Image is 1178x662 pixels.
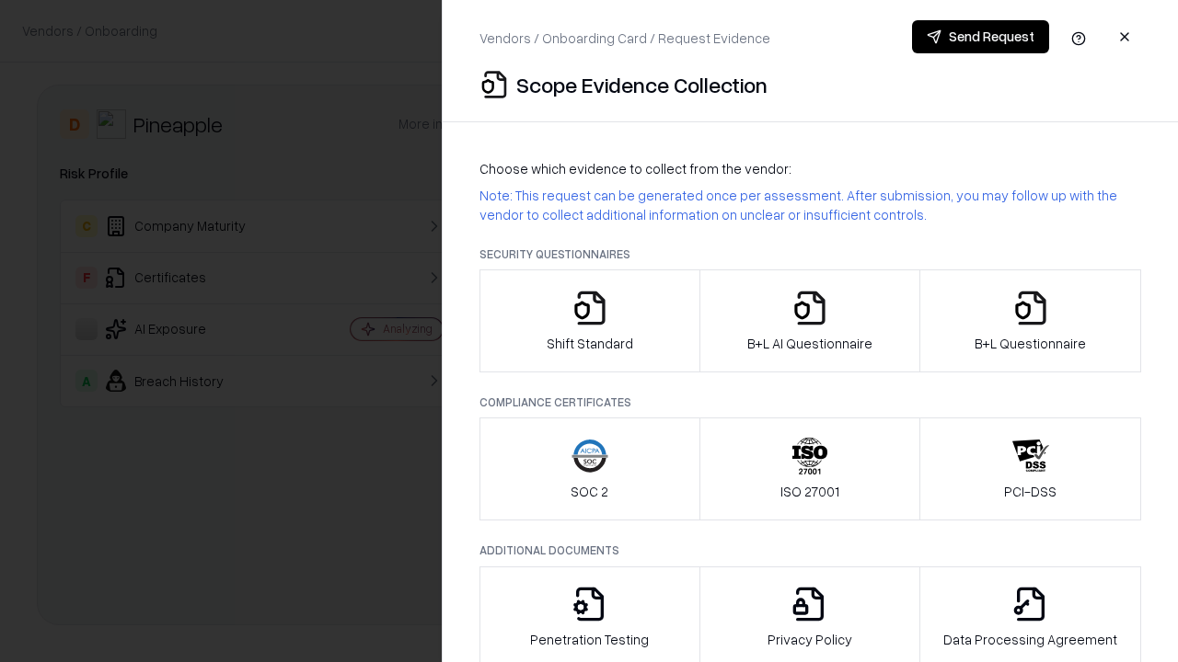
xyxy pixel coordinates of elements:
p: SOC 2 [571,482,608,501]
button: ISO 27001 [699,417,921,520]
button: B+L AI Questionnaire [699,269,921,372]
p: Privacy Policy [768,630,852,649]
button: B+L Questionnaire [919,269,1141,372]
p: B+L Questionnaire [975,334,1086,353]
button: Shift Standard [479,269,700,372]
p: Penetration Testing [530,630,649,649]
p: Security Questionnaires [479,246,1141,262]
p: Scope Evidence Collection [516,70,768,99]
p: Additional Documents [479,542,1141,558]
p: PCI-DSS [1004,482,1057,501]
button: PCI-DSS [919,417,1141,520]
p: Shift Standard [547,334,633,353]
button: Send Request [912,20,1049,53]
p: ISO 27001 [780,482,839,501]
p: Vendors / Onboarding Card / Request Evidence [479,29,770,48]
button: SOC 2 [479,417,700,520]
p: Note: This request can be generated once per assessment. After submission, you may follow up with... [479,186,1141,224]
p: Compliance Certificates [479,394,1141,410]
p: B+L AI Questionnaire [747,334,872,353]
p: Choose which evidence to collect from the vendor: [479,159,1141,178]
p: Data Processing Agreement [943,630,1117,649]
